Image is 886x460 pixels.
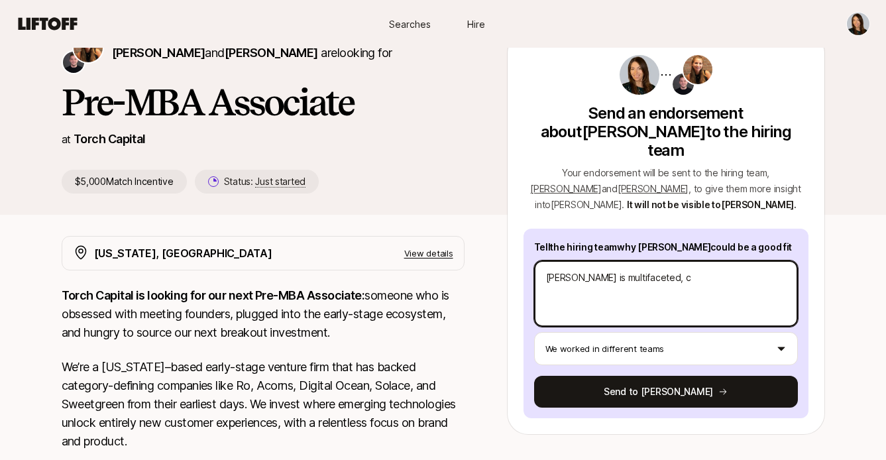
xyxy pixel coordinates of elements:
[443,12,510,36] a: Hire
[530,167,801,210] span: Your endorsement will be sent to the hiring team , , to give them more insight into [PERSON_NAME] .
[62,131,71,148] p: at
[94,245,272,262] p: [US_STATE], [GEOGRAPHIC_DATA]
[63,52,84,73] img: Christopher Harper
[673,74,694,95] img: Christopher Harper
[534,376,798,408] button: Send to [PERSON_NAME]
[62,358,465,451] p: We’re a [US_STATE]–based early-stage venture firm that has backed category-defining companies lik...
[224,174,305,190] p: Status:
[683,55,712,84] img: Katie Reiner
[846,12,870,36] button: Julia Leodori
[602,183,689,194] span: and
[74,132,146,146] a: Torch Capital
[534,260,798,327] textarea: [PERSON_NAME] is multifaceted, c
[524,104,808,160] p: Send an endorsement about [PERSON_NAME] to the hiring team
[62,288,365,302] strong: Torch Capital is looking for our next Pre-MBA Associate:
[389,17,431,31] span: Searches
[62,82,465,122] h1: Pre-MBA Associate
[847,13,869,35] img: Julia Leodori
[404,247,453,260] p: View details
[225,46,318,60] span: [PERSON_NAME]
[627,199,797,210] span: It will not be visible to [PERSON_NAME] .
[377,12,443,36] a: Searches
[467,17,485,31] span: Hire
[255,176,305,188] span: Just started
[534,239,798,255] p: Tell the hiring team why [PERSON_NAME] could be a good fit
[112,46,205,60] span: [PERSON_NAME]
[530,183,601,194] span: [PERSON_NAME]
[74,33,103,62] img: Katie Reiner
[205,46,317,60] span: and
[112,44,392,62] p: are looking for
[62,286,465,342] p: someone who is obsessed with meeting founders, plugged into the early-stage ecosystem, and hungry...
[618,183,689,194] span: [PERSON_NAME]
[62,170,187,194] p: $5,000 Match Incentive
[620,55,659,95] img: 15766407_1d79_48f3_a724_5c2083860f9d.jpg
